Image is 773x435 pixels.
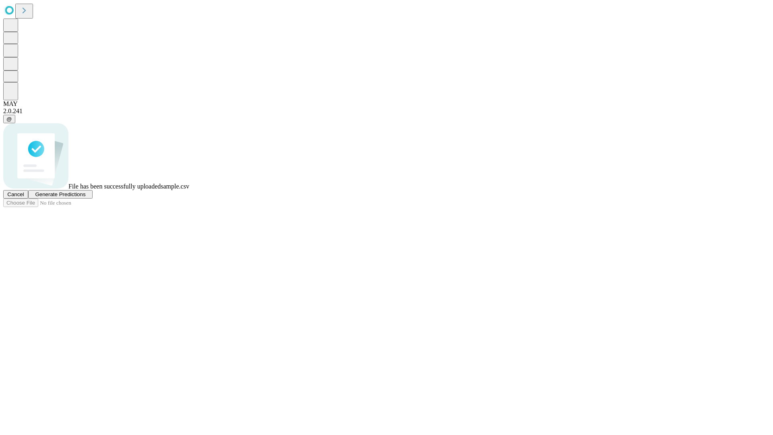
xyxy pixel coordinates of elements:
span: @ [6,116,12,122]
span: File has been successfully uploaded [68,183,161,190]
button: Cancel [3,190,28,199]
span: sample.csv [161,183,189,190]
button: Generate Predictions [28,190,93,199]
div: 2.0.241 [3,108,770,115]
button: @ [3,115,15,123]
span: Generate Predictions [35,191,85,197]
span: Cancel [7,191,24,197]
div: MAY [3,100,770,108]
